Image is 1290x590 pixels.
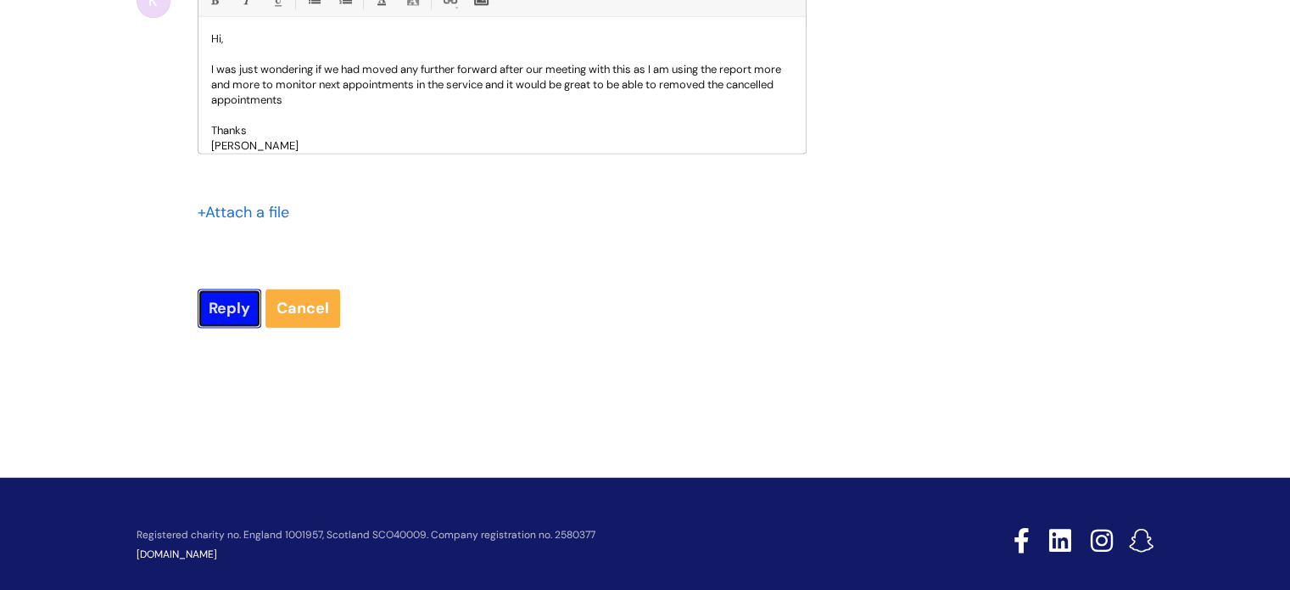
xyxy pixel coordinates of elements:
[211,123,793,138] p: Thanks
[211,62,793,108] p: I was just wondering if we had moved any further forward after our meeting with this as I am usin...
[211,31,793,47] p: Hi,
[137,548,217,561] a: [DOMAIN_NAME]
[211,138,793,154] p: [PERSON_NAME]
[265,289,340,328] a: Cancel
[137,530,893,541] p: Registered charity no. England 1001957, Scotland SCO40009. Company registration no. 2580377
[198,289,261,328] input: Reply
[198,199,299,226] div: Attach a file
